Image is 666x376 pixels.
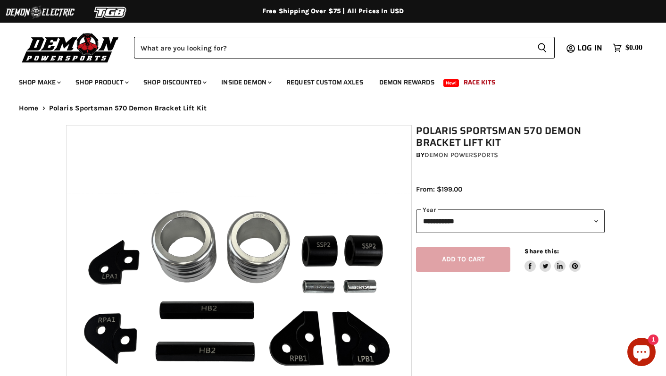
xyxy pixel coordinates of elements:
[68,73,134,92] a: Shop Product
[416,185,462,193] span: From: $199.00
[214,73,277,92] a: Inside Demon
[134,37,555,58] form: Product
[577,42,602,54] span: Log in
[12,73,67,92] a: Shop Make
[49,104,207,112] span: Polaris Sportsman 570 Demon Bracket Lift Kit
[624,338,658,368] inbox-online-store-chat: Shopify online store chat
[416,209,605,233] select: year
[457,73,502,92] a: Race Kits
[19,31,122,64] img: Demon Powersports
[12,69,640,92] ul: Main menu
[5,3,75,21] img: Demon Electric Logo 2
[524,248,558,255] span: Share this:
[75,3,146,21] img: TGB Logo 2
[425,151,498,159] a: Demon Powersports
[443,79,459,87] span: New!
[134,37,530,58] input: Search
[279,73,370,92] a: Request Custom Axles
[573,44,608,52] a: Log in
[625,43,642,52] span: $0.00
[416,150,605,160] div: by
[524,247,581,272] aside: Share this:
[19,104,39,112] a: Home
[608,41,647,55] a: $0.00
[416,125,605,149] h1: Polaris Sportsman 570 Demon Bracket Lift Kit
[372,73,441,92] a: Demon Rewards
[530,37,555,58] button: Search
[136,73,212,92] a: Shop Discounted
